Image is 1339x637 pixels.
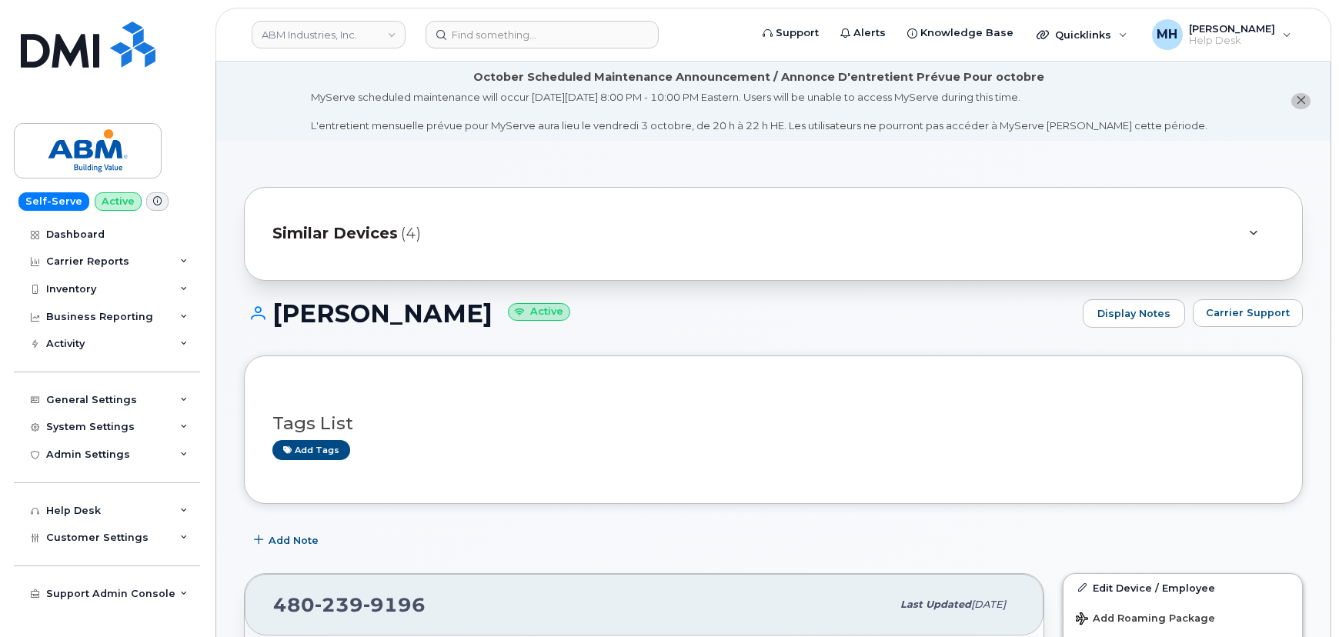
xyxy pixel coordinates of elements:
[272,440,350,459] a: Add tags
[900,599,971,610] span: Last updated
[473,69,1044,85] div: October Scheduled Maintenance Announcement / Annonce D'entretient Prévue Pour octobre
[1206,305,1290,320] span: Carrier Support
[311,90,1207,133] div: MyServe scheduled maintenance will occur [DATE][DATE] 8:00 PM - 10:00 PM Eastern. Users will be u...
[244,300,1075,327] h1: [PERSON_NAME]
[269,533,319,548] span: Add Note
[1193,299,1303,327] button: Carrier Support
[971,599,1006,610] span: [DATE]
[1064,602,1302,633] button: Add Roaming Package
[315,593,363,616] span: 239
[272,222,398,245] span: Similar Devices
[1076,612,1215,627] span: Add Roaming Package
[272,414,1274,433] h3: Tags List
[273,593,426,616] span: 480
[1083,299,1185,329] a: Display Notes
[1064,574,1302,602] a: Edit Device / Employee
[244,527,332,555] button: Add Note
[401,222,421,245] span: (4)
[363,593,426,616] span: 9196
[508,303,570,321] small: Active
[1291,93,1311,109] button: close notification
